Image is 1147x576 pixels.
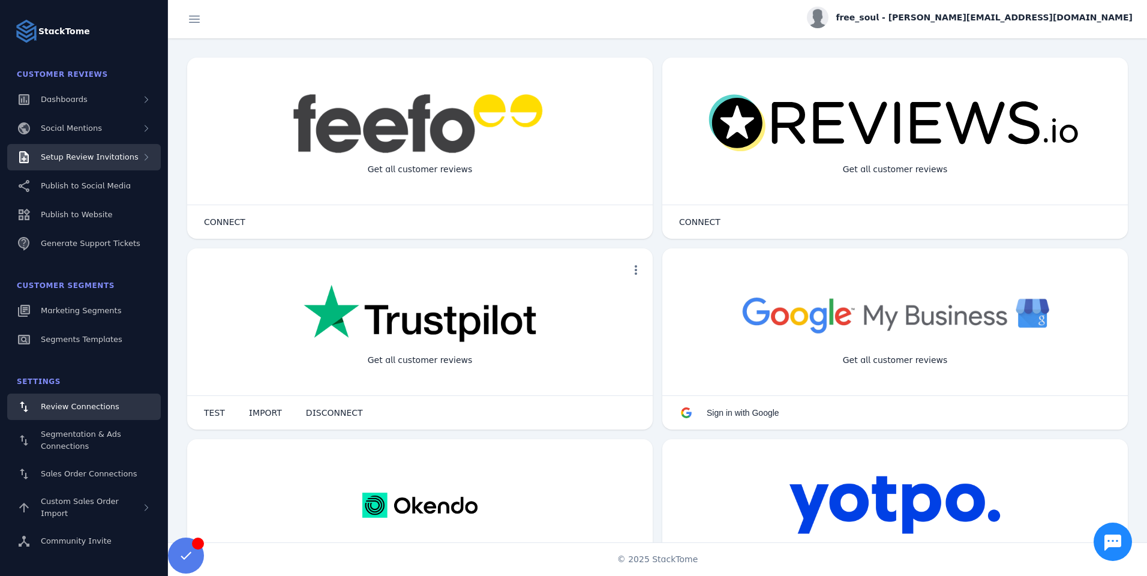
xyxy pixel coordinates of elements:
[833,344,957,376] div: Get all customer reviews
[249,409,282,417] span: IMPORT
[41,306,121,315] span: Marketing Segments
[14,19,38,43] img: Logo image
[41,210,112,219] span: Publish to Website
[7,326,161,353] a: Segments Templates
[708,94,1082,154] img: reviewsio.svg
[833,535,957,567] div: Get all customer reviews
[362,475,477,535] img: okendo.webp
[41,181,131,190] span: Publish to Social Media
[204,409,225,417] span: TEST
[7,298,161,324] a: Marketing Segments
[734,284,1056,344] img: googlebusiness.png
[667,401,791,425] button: Sign in with Google
[679,218,720,226] span: CONNECT
[294,401,375,425] button: DISCONNECT
[7,422,161,458] a: Segmentation & Ads Connections
[358,154,482,185] div: Get all customer reviews
[707,408,779,418] span: Sign in with Google
[204,218,245,226] span: CONNECT
[7,230,161,257] a: Generate Support Tickets
[306,409,363,417] span: DISCONNECT
[358,344,482,376] div: Get all customer reviews
[41,402,119,411] span: Review Connections
[789,475,1001,535] img: yotpo.png
[304,284,536,344] img: trustpilot.png
[836,11,1133,24] span: free_soul - [PERSON_NAME][EMAIL_ADDRESS][DOMAIN_NAME]
[41,95,88,104] span: Dashboards
[7,528,161,554] a: Community Invite
[17,70,108,79] span: Customer Reviews
[41,152,139,161] span: Setup Review Invitations
[17,377,61,386] span: Settings
[617,553,698,566] span: © 2025 StackTome
[192,210,257,234] button: CONNECT
[41,497,119,518] span: Custom Sales Order Import
[41,124,102,133] span: Social Mentions
[7,461,161,487] a: Sales Order Connections
[41,469,137,478] span: Sales Order Connections
[7,173,161,199] a: Publish to Social Media
[17,281,115,290] span: Customer Segments
[624,258,648,282] button: more
[807,7,1133,28] button: free_soul - [PERSON_NAME][EMAIL_ADDRESS][DOMAIN_NAME]
[358,535,482,567] div: Get all customer reviews
[38,25,90,38] strong: StackTome
[41,536,112,545] span: Community Invite
[667,210,732,234] button: CONNECT
[807,7,828,28] img: profile.jpg
[7,394,161,420] a: Review Connections
[237,401,294,425] button: IMPORT
[291,94,549,154] img: feefo.png
[41,430,121,451] span: Segmentation & Ads Connections
[833,154,957,185] div: Get all customer reviews
[41,239,140,248] span: Generate Support Tickets
[192,401,237,425] button: TEST
[7,202,161,228] a: Publish to Website
[41,335,122,344] span: Segments Templates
